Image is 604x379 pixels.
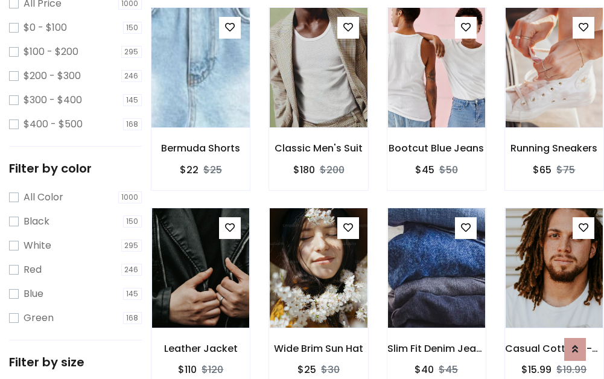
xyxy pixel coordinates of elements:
[505,142,603,154] h6: Running Sneakers
[297,364,316,375] h6: $25
[269,343,367,354] h6: Wide Brim Sun Hat
[24,287,43,301] label: Blue
[269,142,367,154] h6: Classic Men's Suit
[24,93,82,107] label: $300 - $400
[439,163,458,177] del: $50
[24,45,78,59] label: $100 - $200
[24,117,83,132] label: $400 - $500
[24,21,67,35] label: $0 - $100
[24,238,51,253] label: White
[123,94,142,106] span: 145
[202,363,223,377] del: $120
[121,46,142,58] span: 295
[521,364,552,375] h6: $15.99
[121,70,142,82] span: 246
[320,163,345,177] del: $200
[415,164,434,176] h6: $45
[24,214,49,229] label: Black
[556,363,587,377] del: $19.99
[121,240,142,252] span: 295
[121,264,142,276] span: 246
[151,343,250,354] h6: Leather Jacket
[118,191,142,203] span: 1000
[387,142,486,154] h6: Bootcut Blue Jeans
[24,311,54,325] label: Green
[123,118,142,130] span: 168
[180,164,199,176] h6: $22
[24,69,81,83] label: $200 - $300
[123,312,142,324] span: 168
[123,288,142,300] span: 145
[123,22,142,34] span: 150
[203,163,222,177] del: $25
[533,164,552,176] h6: $65
[556,163,575,177] del: $75
[321,363,340,377] del: $30
[387,343,486,354] h6: Slim Fit Denim Jeans
[439,363,458,377] del: $45
[415,364,434,375] h6: $40
[505,343,603,354] h6: Casual Cotton T-Shirt
[178,364,197,375] h6: $110
[123,215,142,228] span: 150
[293,164,315,176] h6: $180
[151,142,250,154] h6: Bermuda Shorts
[24,263,42,277] label: Red
[9,161,142,176] h5: Filter by color
[24,190,63,205] label: All Color
[9,355,142,369] h5: Filter by size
